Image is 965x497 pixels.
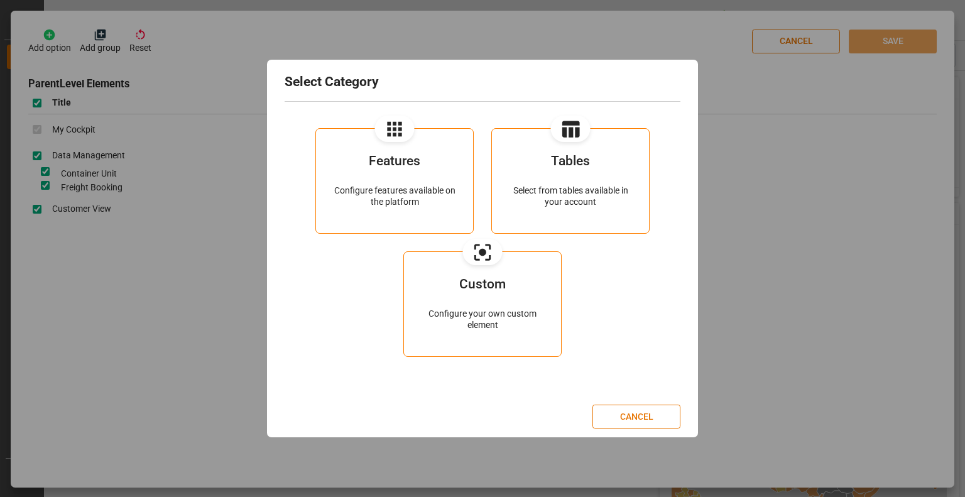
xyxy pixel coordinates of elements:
button: CANCEL [592,405,680,429]
div: Features [334,155,455,185]
button: FeaturesConfigure features available on the platform [315,128,474,234]
div: Custom [422,278,543,309]
div: Configure your own custom element [422,309,543,330]
button: TablesSelect from tables available in your account [491,128,650,234]
div: Configure features available on the platform [334,185,455,207]
div: Select Category [285,68,680,102]
button: CustomConfigure your own custom element [403,251,562,357]
div: Tables [510,155,631,185]
div: Select from tables available in your account [510,185,631,207]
